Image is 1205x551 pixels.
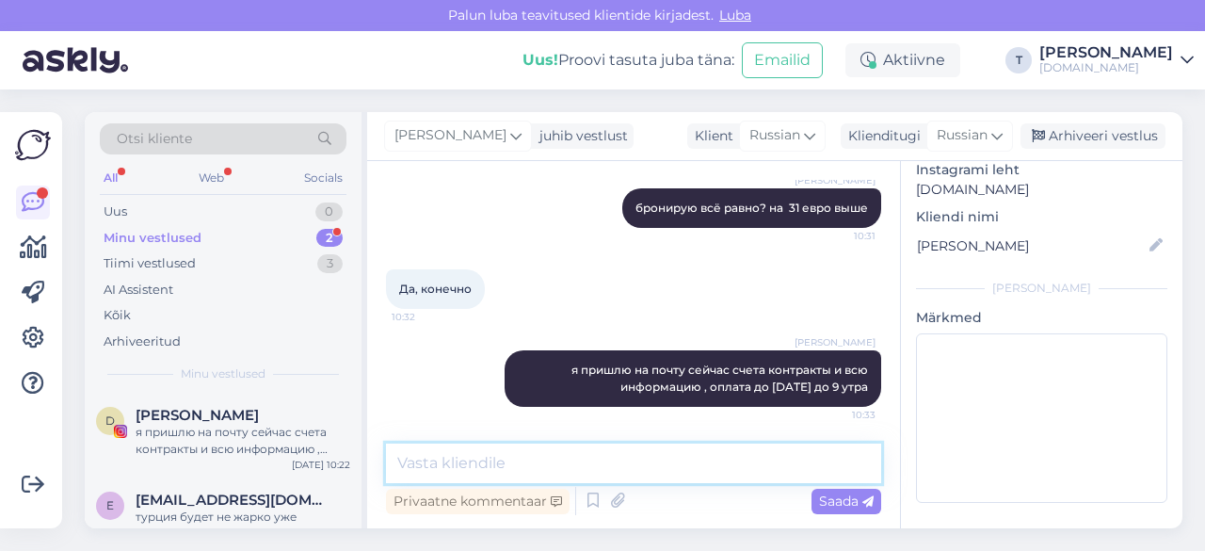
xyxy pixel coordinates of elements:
span: Да, конечно [399,282,472,296]
div: 3 [317,254,343,273]
div: [PERSON_NAME] [1039,45,1173,60]
p: Kliendi nimi [916,207,1167,227]
div: Aktiivne [845,43,960,77]
span: [PERSON_NAME] [795,173,876,187]
span: EvgeniyaEseniya2018@gmail.com [136,492,331,509]
span: 10:31 [805,229,876,243]
p: [DOMAIN_NAME] [916,180,1167,200]
img: Askly Logo [15,127,51,163]
p: Instagrami leht [916,160,1167,180]
div: Privaatne kommentaar [386,489,570,514]
div: Arhiveeritud [104,332,181,351]
div: Klienditugi [841,126,921,146]
div: [DATE] 20:18 [292,526,350,540]
div: Proovi tasuta juba täna: [522,49,734,72]
div: я пришлю на почту сейчас счета контракты и всю информацию , оплата до [DATE] до 9 утра [136,424,350,458]
div: турция будет не жарко уже [136,509,350,526]
span: Russian [749,125,800,146]
span: Russian [937,125,988,146]
span: [PERSON_NAME] [795,335,876,349]
span: Minu vestlused [181,365,265,382]
div: T [1005,47,1032,73]
div: Kõik [104,306,131,325]
span: 10:33 [805,408,876,422]
div: Tiimi vestlused [104,254,196,273]
span: Diana Maistruk [136,407,259,424]
span: [PERSON_NAME] [394,125,506,146]
div: AI Assistent [104,281,173,300]
div: Uus [104,203,127,221]
div: [DATE] 10:22 [292,458,350,472]
span: бронирую всё равно? на 31 евро выше [635,201,868,215]
div: juhib vestlust [532,126,628,146]
b: Uus! [522,51,558,69]
div: Minu vestlused [104,229,201,248]
span: я пришлю на почту сейчас счета контракты и всю информацию , оплата до [DATE] до 9 утра [571,363,871,394]
span: Otsi kliente [117,129,192,149]
div: Arhiveeri vestlus [1020,123,1165,149]
div: Web [195,166,228,190]
button: Emailid [742,42,823,78]
input: Lisa nimi [917,235,1146,256]
a: [PERSON_NAME][DOMAIN_NAME] [1039,45,1194,75]
div: All [100,166,121,190]
span: E [106,498,114,512]
p: Märkmed [916,308,1167,328]
div: [PERSON_NAME] [916,280,1167,297]
span: D [105,413,115,428]
span: Luba [714,7,757,24]
div: Socials [300,166,346,190]
span: 10:32 [392,310,462,324]
div: Klient [687,126,733,146]
span: Saada [819,493,874,510]
div: [DOMAIN_NAME] [1039,60,1173,75]
div: 0 [315,203,343,221]
div: 2 [316,229,343,248]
